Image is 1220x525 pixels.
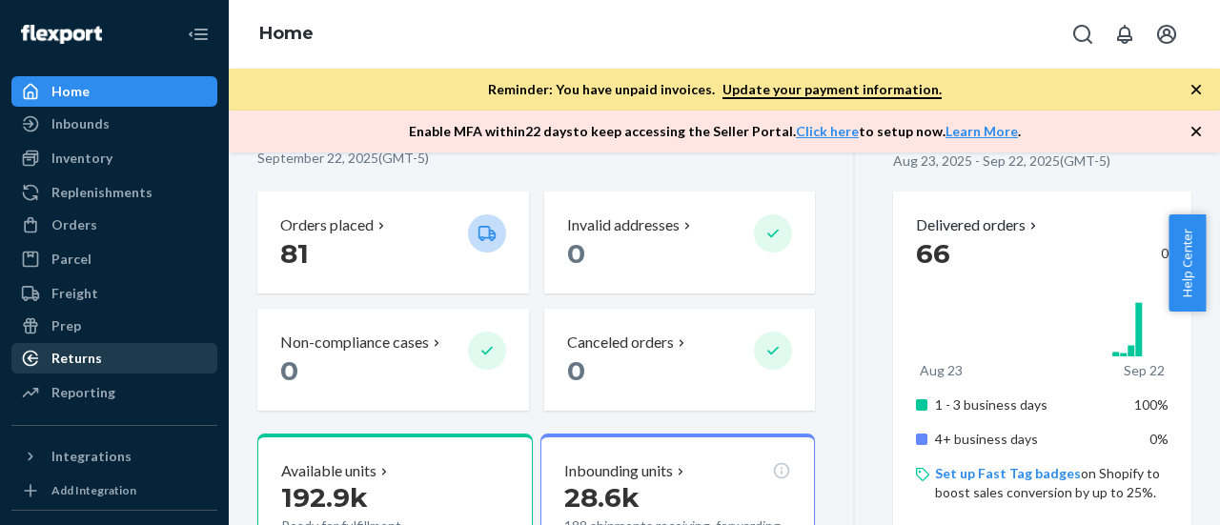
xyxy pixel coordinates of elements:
[935,464,1169,502] p: on Shopify to boost sales conversion by up to 25%.
[280,354,298,387] span: 0
[11,76,217,107] a: Home
[1134,396,1169,413] span: 100%
[244,7,329,62] ol: breadcrumbs
[722,81,942,99] a: Update your payment information.
[11,377,217,408] a: Reporting
[21,25,102,44] img: Flexport logo
[51,82,90,101] div: Home
[280,237,309,270] span: 81
[11,278,217,309] a: Freight
[935,465,1081,481] a: Set up Fast Tag badges
[11,343,217,374] a: Returns
[564,460,673,482] p: Inbounding units
[51,316,81,335] div: Prep
[935,395,1118,414] p: 1 - 3 business days
[916,236,1169,271] div: 0
[544,192,816,293] button: Invalid addresses 0
[1124,361,1165,380] p: Sep 22
[11,143,217,173] a: Inventory
[11,311,217,341] a: Prep
[488,80,942,99] p: Reminder: You have unpaid invoices.
[280,332,429,353] p: Non-compliance cases
[1149,431,1169,447] span: 0%
[51,383,115,402] div: Reporting
[564,481,640,514] span: 28.6k
[11,244,217,274] a: Parcel
[916,237,950,270] span: 66
[51,349,102,368] div: Returns
[51,447,132,466] div: Integrations
[281,481,368,514] span: 192.9k
[257,192,529,293] button: Orders placed 81
[281,460,376,482] p: Available units
[51,215,97,234] div: Orders
[796,123,859,139] a: Click here
[544,309,816,411] button: Canceled orders 0
[11,177,217,208] a: Replenishments
[280,214,374,236] p: Orders placed
[11,441,217,472] button: Integrations
[893,151,1110,171] p: Aug 23, 2025 - Sep 22, 2025 ( GMT-5 )
[257,149,815,168] p: September 22, 2025 ( GMT-5 )
[409,122,1021,141] p: Enable MFA within 22 days to keep accessing the Seller Portal. to setup now. .
[51,183,152,202] div: Replenishments
[567,237,585,270] span: 0
[1064,15,1102,53] button: Open Search Box
[11,210,217,240] a: Orders
[51,114,110,133] div: Inbounds
[935,430,1118,449] p: 4+ business days
[920,361,963,380] p: Aug 23
[1106,15,1144,53] button: Open notifications
[567,214,680,236] p: Invalid addresses
[1148,15,1186,53] button: Open account menu
[567,354,585,387] span: 0
[259,23,314,44] a: Home
[1169,214,1206,312] button: Help Center
[179,15,217,53] button: Close Navigation
[11,109,217,139] a: Inbounds
[51,250,91,269] div: Parcel
[51,482,136,498] div: Add Integration
[11,479,217,502] a: Add Integration
[916,214,1041,236] button: Delivered orders
[567,332,674,353] p: Canceled orders
[945,123,1018,139] a: Learn More
[257,309,529,411] button: Non-compliance cases 0
[51,149,112,168] div: Inventory
[51,284,98,303] div: Freight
